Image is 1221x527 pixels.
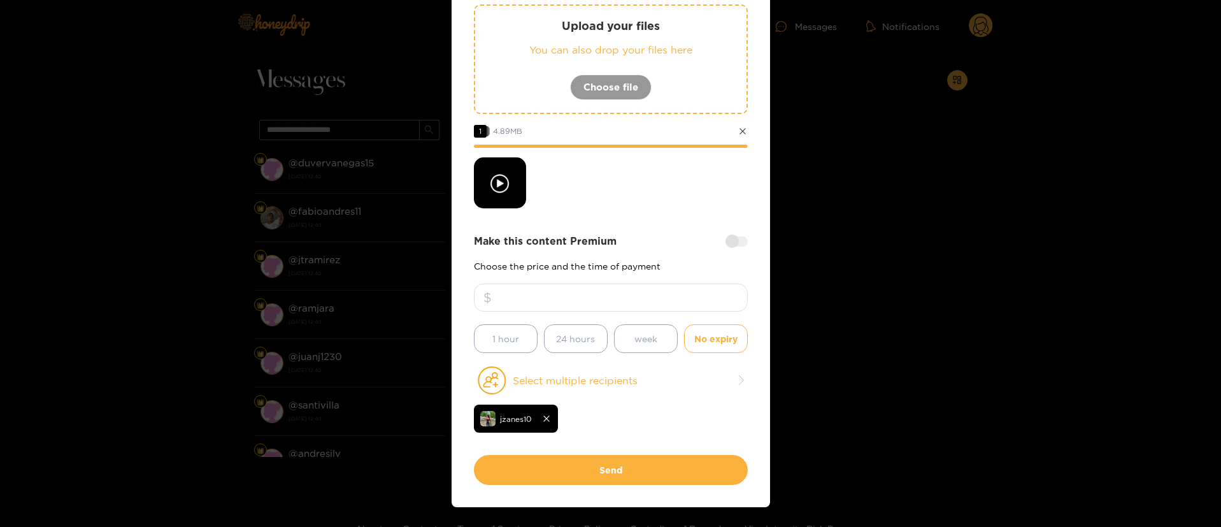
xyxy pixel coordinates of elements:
[500,412,532,426] span: jzanes10
[634,331,657,346] span: week
[544,324,608,353] button: 24 hours
[493,127,522,135] span: 4.89 MB
[480,411,496,426] img: y3lbc-6fc38bb7-d84e-4a22-86ae-7b8eb055153d.jpeg
[474,324,538,353] button: 1 hour
[492,331,519,346] span: 1 hour
[474,261,748,271] p: Choose the price and the time of payment
[501,43,721,57] p: You can also drop your files here
[556,331,595,346] span: 24 hours
[694,331,738,346] span: No expiry
[684,324,748,353] button: No expiry
[474,366,748,395] button: Select multiple recipients
[474,234,617,249] strong: Make this content Premium
[570,75,652,100] button: Choose file
[614,324,678,353] button: week
[474,455,748,485] button: Send
[501,18,721,33] p: Upload your files
[474,125,487,138] span: 1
